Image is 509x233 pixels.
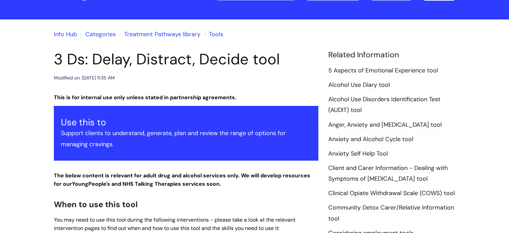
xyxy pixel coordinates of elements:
strong: This is for internal use only unless stated in partnership agreements. [54,94,236,101]
span: When to use this tool [54,199,138,210]
a: Client and Carer Information - Dealing with Symptoms of [MEDICAL_DATA] tool [328,164,448,183]
strong: People's [88,180,110,187]
a: Anxiety and Alcohol Cycle tool [328,135,413,144]
a: Categories [85,30,116,38]
h3: Use this to [61,117,311,128]
strong: The below content is relevant for adult drug and alcohol services only. We will develop resources... [54,172,310,187]
a: Anxiety Self Help Tool [328,150,388,158]
li: Solution home [79,29,116,40]
a: Alcohol Use Diary tool [328,81,390,90]
h1: 3 Ds: Delay, Distract, Decide tool [54,50,318,68]
a: Treatment Pathways library [124,30,200,38]
span: You may need to use this tool during the following interventions - please take a look at the rele... [54,216,295,232]
li: Tools [202,29,223,40]
a: Info Hub [54,30,77,38]
strong: Young [72,180,111,187]
div: Modified on: [DATE] 11:35 AM [54,74,115,82]
a: Clinical Opiate Withdrawal Scale (COWS) tool [328,189,455,198]
a: Tools [209,30,223,38]
h4: Related Information [328,50,455,60]
a: Anger, Anxiety and [MEDICAL_DATA] tool [328,121,442,129]
p: Support clients to understand, generate, plan and review the range of options for managing cravings. [61,128,311,150]
a: Community Detox Carer/Relative Information tool [328,203,454,223]
a: Alcohol Use Disorders Identification Test (AUDIT) tool [328,95,440,115]
a: 5 Aspects of Emotional Experience tool [328,66,438,75]
li: Treatment Pathways library [117,29,200,40]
